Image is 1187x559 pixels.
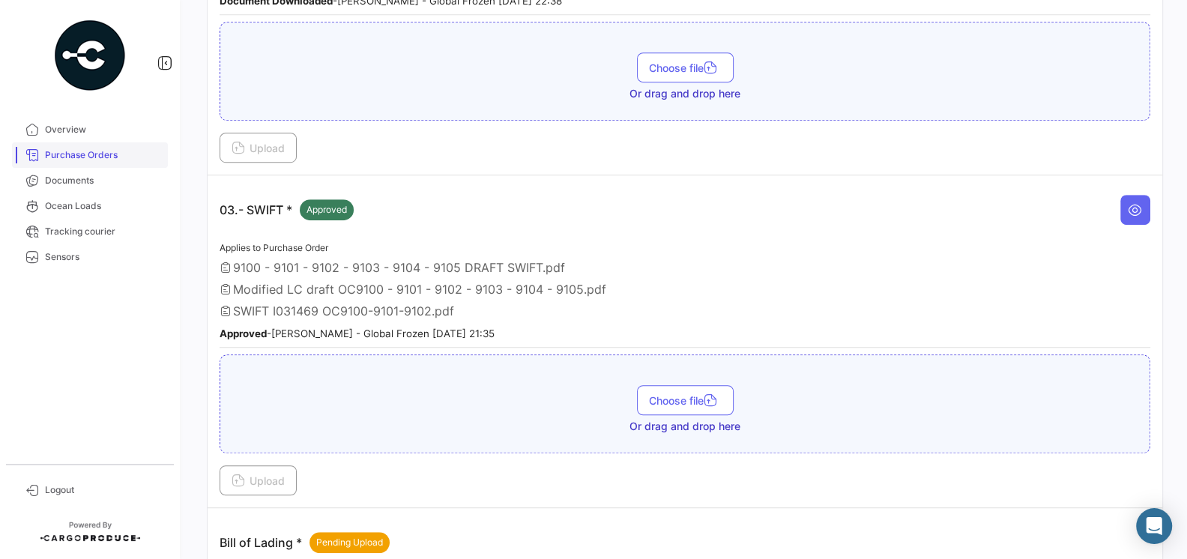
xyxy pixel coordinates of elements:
span: Tracking courier [45,225,162,238]
a: Tracking courier [12,219,168,244]
b: Approved [220,327,267,339]
span: Ocean Loads [45,199,162,213]
span: 9100 - 9101 - 9102 - 9103 - 9104 - 9105 DRAFT SWIFT.pdf [233,260,565,275]
button: Choose file [637,385,734,415]
a: Documents [12,168,168,193]
div: Abrir Intercom Messenger [1136,508,1172,544]
span: Upload [232,474,285,487]
span: Modified LC draft OC9100 - 9101 - 9102 - 9103 - 9104 - 9105.pdf [233,282,606,297]
button: Upload [220,133,297,163]
button: Upload [220,465,297,495]
a: Sensors [12,244,168,270]
span: Purchase Orders [45,148,162,162]
button: Choose file [637,52,734,82]
span: Choose file [649,61,722,74]
a: Overview [12,117,168,142]
span: Documents [45,174,162,187]
img: powered-by.png [52,18,127,93]
span: SWIFT I031469 OC9100-9101-9102.pdf [233,303,454,318]
span: Or drag and drop here [629,419,740,434]
span: Upload [232,142,285,154]
span: Pending Upload [316,536,383,549]
span: Approved [306,203,347,217]
span: Or drag and drop here [629,86,740,101]
span: Choose file [649,394,722,407]
span: Logout [45,483,162,497]
p: 03.- SWIFT * [220,199,354,220]
a: Purchase Orders [12,142,168,168]
small: - [PERSON_NAME] - Global Frozen [DATE] 21:35 [220,327,495,339]
span: Applies to Purchase Order [220,242,328,253]
span: Overview [45,123,162,136]
span: Sensors [45,250,162,264]
p: Bill of Lading * [220,532,390,553]
a: Ocean Loads [12,193,168,219]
